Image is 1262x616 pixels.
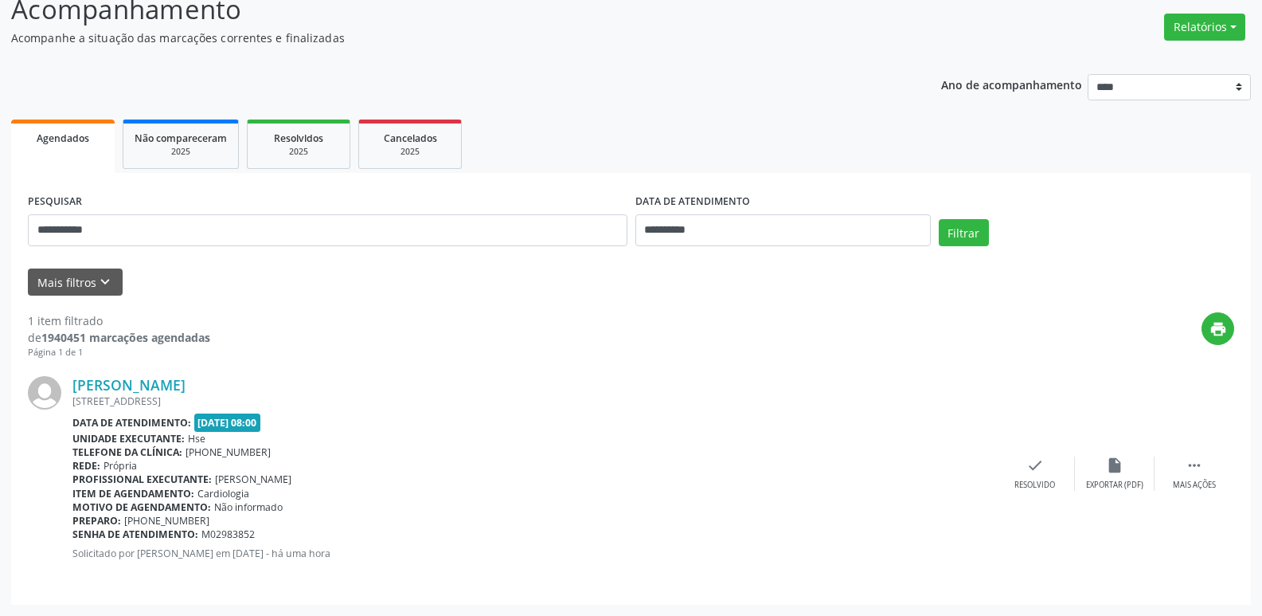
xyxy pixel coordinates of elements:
label: PESQUISAR [28,190,82,214]
b: Profissional executante: [72,473,212,486]
b: Rede: [72,459,100,473]
b: Unidade executante: [72,432,185,445]
div: Resolvido [1014,480,1055,491]
a: [PERSON_NAME] [72,376,186,394]
b: Data de atendimento: [72,416,191,430]
span: Própria [104,459,137,473]
p: Solicitado por [PERSON_NAME] em [DATE] - há uma hora [72,547,995,560]
i: print [1209,320,1227,338]
div: Exportar (PDF) [1086,480,1143,491]
p: Ano de acompanhamento [941,74,1082,94]
span: [PERSON_NAME] [215,473,291,486]
p: Acompanhe a situação das marcações correntes e finalizadas [11,29,879,46]
span: [PHONE_NUMBER] [124,514,209,528]
div: 2025 [135,146,227,158]
b: Preparo: [72,514,121,528]
button: print [1201,312,1234,345]
b: Item de agendamento: [72,487,194,500]
i: keyboard_arrow_down [96,273,114,291]
div: Mais ações [1173,480,1216,491]
span: Hse [188,432,205,445]
span: Cardiologia [197,487,249,500]
b: Motivo de agendamento: [72,500,211,514]
b: Telefone da clínica: [72,445,182,459]
span: Cancelados [384,131,437,145]
button: Filtrar [939,219,989,246]
i: insert_drive_file [1106,457,1123,474]
div: de [28,329,210,346]
span: Resolvidos [274,131,323,145]
div: Página 1 de 1 [28,346,210,359]
div: 2025 [259,146,338,158]
span: Não compareceram [135,131,227,145]
label: DATA DE ATENDIMENTO [635,190,750,214]
span: M02983852 [201,528,255,541]
span: Agendados [37,131,89,145]
i: check [1026,457,1044,474]
img: img [28,376,61,410]
span: Não informado [214,500,283,514]
div: 1 item filtrado [28,312,210,329]
div: 2025 [370,146,450,158]
button: Relatórios [1164,14,1245,41]
div: [STREET_ADDRESS] [72,394,995,408]
span: [DATE] 08:00 [194,414,261,432]
i:  [1186,457,1203,474]
b: Senha de atendimento: [72,528,198,541]
span: [PHONE_NUMBER] [186,445,271,459]
button: Mais filtroskeyboard_arrow_down [28,269,123,296]
strong: 1940451 marcações agendadas [41,330,210,345]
